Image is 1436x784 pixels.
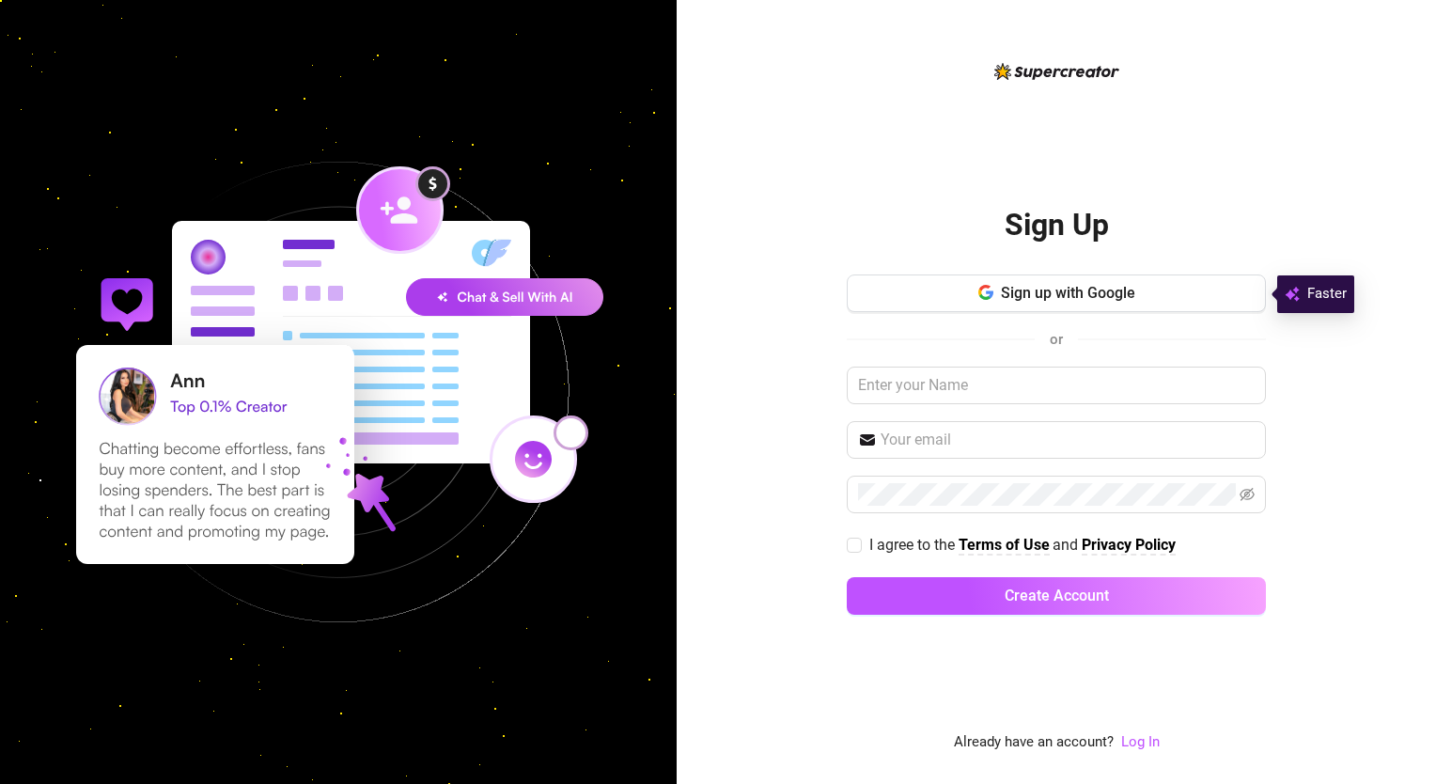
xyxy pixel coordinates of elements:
[959,536,1050,556] a: Terms of Use
[1121,731,1160,754] a: Log In
[994,63,1119,80] img: logo-BBDzfeDw.svg
[1053,536,1082,554] span: and
[1001,284,1135,302] span: Sign up with Google
[1240,487,1255,502] span: eye-invisible
[847,577,1266,615] button: Create Account
[881,429,1255,451] input: Your email
[869,536,959,554] span: I agree to the
[959,536,1050,554] strong: Terms of Use
[954,731,1114,754] span: Already have an account?
[1307,283,1347,306] span: Faster
[1082,536,1176,554] strong: Privacy Policy
[13,67,663,717] img: signup-background-D0MIrEPF.svg
[847,274,1266,312] button: Sign up with Google
[1285,283,1300,306] img: svg%3e
[1121,733,1160,750] a: Log In
[847,367,1266,404] input: Enter your Name
[1005,206,1109,244] h2: Sign Up
[1082,536,1176,556] a: Privacy Policy
[1005,587,1109,604] span: Create Account
[1050,331,1063,348] span: or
